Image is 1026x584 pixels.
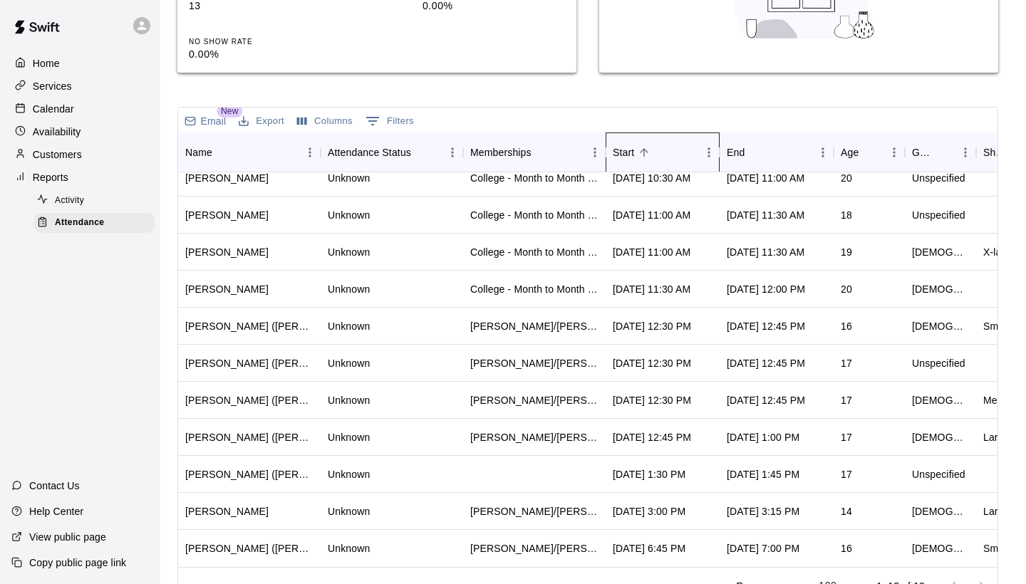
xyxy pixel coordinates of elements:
[201,114,227,128] p: Email
[912,282,969,296] div: Male
[983,430,1010,444] div: Large
[328,356,370,370] div: Unknown
[185,356,313,370] div: Jack McLoughlin (David Mcloughlin)
[470,430,598,444] div: Tom/Mike - 6 Month Unlimited Membership , Todd/Brad - 6 Month Membership - 2x per week
[11,144,149,165] a: Customers
[29,479,80,493] p: Contact Us
[912,132,935,172] div: Gender
[727,282,805,296] div: Aug 13, 2025 at 12:00 PM
[328,430,370,444] div: Unknown
[727,245,804,259] div: Aug 13, 2025 at 11:30 AM
[613,430,691,444] div: Aug 13, 2025 at 12:45 PM
[859,142,879,162] button: Sort
[34,212,160,234] a: Attendance
[470,319,598,333] div: Tom/Mike - Full Year Member Unlimited , Tom/Mike - Full Year Member Unlimited
[470,132,532,172] div: Memberships
[912,430,969,444] div: Male
[11,121,149,142] a: Availability
[212,142,232,162] button: Sort
[841,171,852,185] div: 20
[727,208,804,222] div: Aug 13, 2025 at 11:30 AM
[727,356,805,370] div: Aug 13, 2025 at 12:45 PM
[470,393,598,407] div: Tom/Mike - Full Year Member Unlimited
[185,430,313,444] div: Anthony Caruso (Ralph Caruso)
[883,142,905,163] button: Menu
[912,356,965,370] div: Unspecified
[613,504,685,518] div: Aug 13, 2025 at 3:00 PM
[720,132,834,172] div: End
[613,171,690,185] div: Aug 13, 2025 at 10:30 AM
[181,111,229,131] button: Email
[912,467,965,481] div: Unspecified
[841,356,852,370] div: 17
[812,142,834,163] button: Menu
[983,393,1020,407] div: Medium
[470,504,598,518] div: Todd/Brad - Monthly 1x per Week
[935,142,955,162] button: Sort
[185,541,313,556] div: Parker Lee (Parker Lee)
[841,504,852,518] div: 14
[328,171,370,185] div: Unknown
[905,132,976,172] div: Gender
[698,142,720,163] button: Menu
[185,171,269,185] div: Aiden Cody
[841,132,859,172] div: Age
[442,142,463,163] button: Menu
[727,319,805,333] div: Aug 13, 2025 at 12:45 PM
[185,467,313,481] div: Jack Cartaina (John Cartaina)
[912,393,969,407] div: Male
[328,245,370,259] div: Unknown
[185,319,313,333] div: Wesley Gabriel (Regina Gabriel)
[11,75,149,97] a: Services
[328,393,370,407] div: Unknown
[33,170,68,184] p: Reports
[727,430,799,444] div: Aug 13, 2025 at 1:00 PM
[178,132,321,172] div: Name
[328,541,370,556] div: Unknown
[613,208,690,222] div: Aug 13, 2025 at 11:00 AM
[185,504,269,518] div: Tripp Fabiano
[727,504,799,518] div: Aug 13, 2025 at 3:15 PM
[841,541,852,556] div: 16
[470,245,598,259] div: College - Month to Month Membership
[11,53,149,74] a: Home
[189,47,331,62] p: 0.00%
[634,142,654,162] button: Sort
[613,132,634,172] div: Start
[11,167,149,188] a: Reports
[34,213,155,233] div: Attendance
[955,142,976,163] button: Menu
[328,132,411,172] div: Attendance Status
[613,245,690,259] div: Aug 13, 2025 at 11:00 AM
[727,393,805,407] div: Aug 13, 2025 at 12:45 PM
[33,102,74,116] p: Calendar
[532,142,551,162] button: Sort
[328,208,370,222] div: Unknown
[470,356,598,370] div: Tom/Mike - 3 Month Unlimited Membership
[470,208,598,222] div: College - Month to Month Membership
[321,132,463,172] div: Attendance Status
[185,393,313,407] div: ALEX VOLPE (Alex volpe)
[34,191,155,211] div: Activity
[299,142,321,163] button: Menu
[185,245,269,259] div: Maurice Hedderman
[912,171,965,185] div: Unspecified
[745,142,765,162] button: Sort
[33,56,60,71] p: Home
[912,319,969,333] div: Male
[727,132,745,172] div: End
[235,110,288,132] button: Export
[727,541,799,556] div: Aug 13, 2025 at 7:00 PM
[613,319,691,333] div: Aug 13, 2025 at 12:30 PM
[841,430,852,444] div: 17
[983,541,1009,556] div: Small
[185,132,212,172] div: Name
[217,105,242,118] span: New
[606,132,720,172] div: Start
[841,467,852,481] div: 17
